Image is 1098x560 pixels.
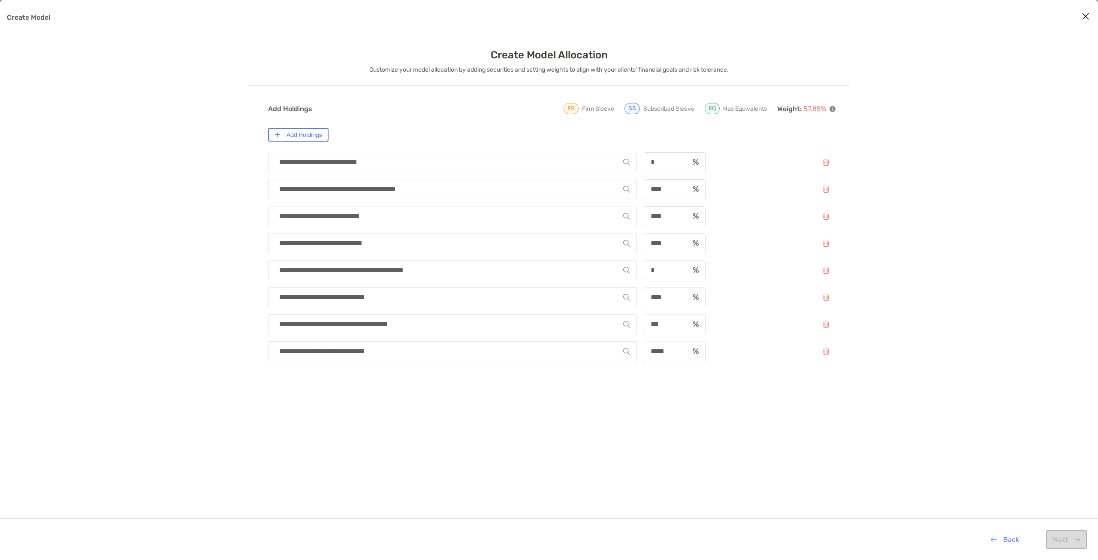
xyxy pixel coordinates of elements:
[723,103,767,114] p: Has Equivalents
[777,103,836,114] p: Weight:
[984,530,1026,549] button: Back
[693,186,699,192] img: input icon
[623,267,630,274] img: Search Icon
[369,64,729,75] p: Customize your model allocation by adding securities and setting weights to align with your clien...
[709,106,716,112] p: EQ
[693,267,699,273] img: input icon
[623,159,630,166] img: Search Icon
[803,105,826,113] span: 57.85 %
[693,348,699,354] img: input icon
[693,213,699,219] img: input icon
[693,240,699,246] img: input icon
[491,49,608,61] h3: Create Model Allocation
[643,103,694,114] p: Subscribed Sleeve
[623,213,630,220] img: Search Icon
[268,128,329,142] button: Add Holdings
[623,186,630,193] img: Search Icon
[582,103,614,114] p: Firm Sleeve
[7,12,50,23] p: Create Model
[268,103,312,114] p: Add Holdings
[623,321,630,328] img: Search Icon
[693,321,699,327] img: input icon
[693,159,699,165] img: input icon
[628,106,636,112] p: SS
[567,106,575,112] p: FS
[623,294,630,301] img: Search Icon
[623,240,630,247] img: Search Icon
[693,294,699,300] img: input icon
[1079,10,1092,23] button: Close modal
[623,348,630,355] img: Search Icon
